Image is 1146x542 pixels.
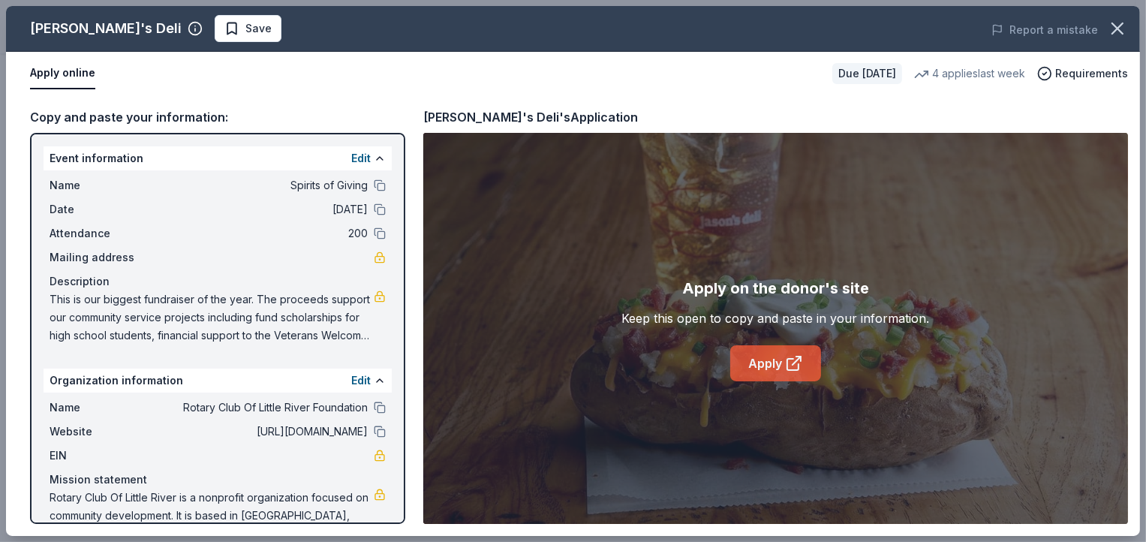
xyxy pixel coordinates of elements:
[50,399,150,417] span: Name
[50,248,150,266] span: Mailing address
[50,291,374,345] span: This is our biggest fundraiser of the year. The proceeds support our community service projects i...
[150,423,368,441] span: [URL][DOMAIN_NAME]
[423,107,638,127] div: [PERSON_NAME]'s Deli's Application
[150,176,368,194] span: Spirits of Giving
[30,58,95,89] button: Apply online
[50,471,386,489] div: Mission statement
[245,20,272,38] span: Save
[50,423,150,441] span: Website
[914,65,1025,83] div: 4 applies last week
[50,224,150,242] span: Attendance
[44,369,392,393] div: Organization information
[622,309,930,327] div: Keep this open to copy and paste in your information.
[150,399,368,417] span: Rotary Club Of Little River Foundation
[50,176,150,194] span: Name
[50,273,386,291] div: Description
[1055,65,1128,83] span: Requirements
[44,146,392,170] div: Event information
[50,200,150,218] span: Date
[1037,65,1128,83] button: Requirements
[832,63,902,84] div: Due [DATE]
[351,149,371,167] button: Edit
[150,200,368,218] span: [DATE]
[215,15,281,42] button: Save
[730,345,821,381] a: Apply
[682,276,869,300] div: Apply on the donor's site
[351,372,371,390] button: Edit
[30,107,405,127] div: Copy and paste your information:
[991,21,1098,39] button: Report a mistake
[50,447,150,465] span: EIN
[30,17,182,41] div: [PERSON_NAME]'s Deli
[150,224,368,242] span: 200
